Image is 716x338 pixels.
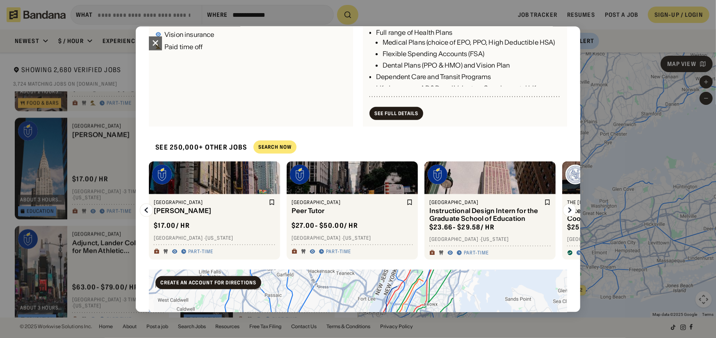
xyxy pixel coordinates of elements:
div: $ 17.00 / hr [154,221,190,230]
img: Touro University logo [290,164,310,184]
img: Right Arrow [563,203,576,216]
div: Create an account for directions [160,280,256,285]
div: Part-time [188,248,213,255]
div: [GEOGRAPHIC_DATA] · [US_STATE] [292,234,413,241]
img: Left Arrow [140,203,153,216]
div: The [PERSON_NAME][GEOGRAPHIC_DATA] [567,199,680,205]
div: [GEOGRAPHIC_DATA] [154,199,267,205]
div: $ 25.00 - $30.00 / hr [567,222,634,231]
div: Peer Tutor [292,207,405,215]
div: [GEOGRAPHIC_DATA] · [US_STATE] [429,236,551,243]
div: Vision insurance [164,31,214,37]
div: $ 27.00 - $50.00 / hr [292,221,358,230]
div: Part-time [464,250,489,256]
img: Touro University logo [428,164,447,184]
div: Dental Plans (PPO & HMO) and Vision Plan [383,60,561,70]
div: [PERSON_NAME] [154,207,267,215]
div: Dependent Care and Transit Programs [376,72,561,82]
div: Part-time [326,248,351,255]
div: Medical Plans (choice of EPO, PPO, High Deductible HSA) [383,37,561,47]
div: [GEOGRAPHIC_DATA] [292,199,405,205]
div: $ 23.66 - $29.58 / hr [429,222,495,231]
img: Touro University logo [152,164,172,184]
img: The Dalton School logo [566,164,585,184]
div: Search Now [258,145,292,150]
div: Life Insurance, AD&D and Voluntary Supplemental Life Insurance [376,83,561,103]
div: Instructional Design Intern for the Graduate School of Education [429,207,543,222]
div: See 250,000+ other jobs [149,136,247,158]
div: [GEOGRAPHIC_DATA] · [US_STATE] [154,234,275,241]
div: Flexible Spending Accounts (FSA) [383,49,561,59]
div: See Full Details [374,111,418,116]
div: Full range of Health Plans [376,27,561,70]
div: Paid time off [164,43,203,50]
div: [GEOGRAPHIC_DATA] [429,199,543,205]
div: [GEOGRAPHIC_DATA] · [US_STATE] [567,236,689,243]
